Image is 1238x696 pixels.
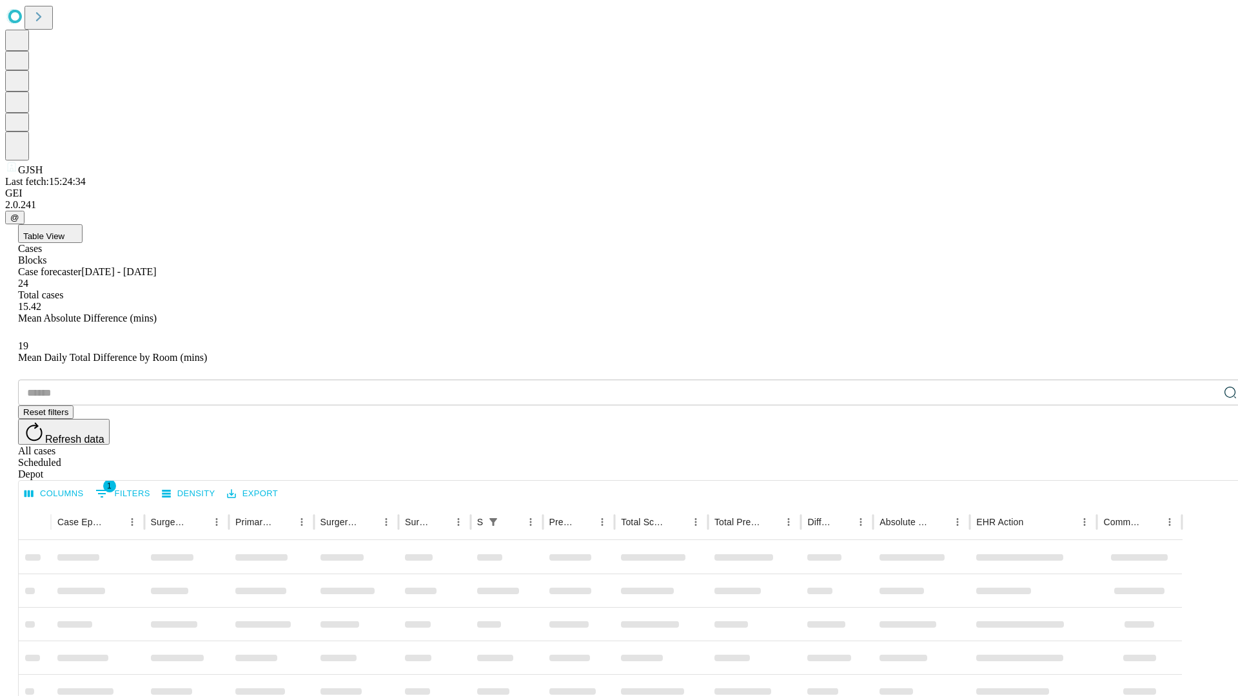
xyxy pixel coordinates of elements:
span: @ [10,213,19,222]
div: GEI [5,188,1233,199]
button: Reset filters [18,405,74,419]
button: Menu [522,513,540,531]
div: 2.0.241 [5,199,1233,211]
span: 15.42 [18,301,41,312]
button: Export [224,484,281,504]
div: Absolute Difference [879,517,929,527]
span: GJSH [18,164,43,175]
div: Difference [807,517,832,527]
button: Menu [377,513,395,531]
button: Sort [431,513,449,531]
button: @ [5,211,25,224]
button: Sort [1143,513,1161,531]
button: Menu [449,513,467,531]
button: Sort [761,513,780,531]
div: 1 active filter [484,513,502,531]
span: Last fetch: 15:24:34 [5,176,86,187]
button: Show filters [484,513,502,531]
button: Sort [359,513,377,531]
button: Menu [780,513,798,531]
div: Scheduled In Room Duration [477,517,483,527]
button: Menu [687,513,705,531]
button: Menu [293,513,311,531]
div: Predicted In Room Duration [549,517,575,527]
button: Menu [1161,513,1179,531]
div: Total Predicted Duration [714,517,761,527]
button: Refresh data [18,419,110,445]
button: Sort [105,513,123,531]
button: Menu [208,513,226,531]
div: Case Epic Id [57,517,104,527]
button: Sort [575,513,593,531]
button: Table View [18,224,83,243]
div: Primary Service [235,517,273,527]
span: Case forecaster [18,266,81,277]
button: Density [159,484,219,504]
span: Mean Absolute Difference (mins) [18,313,157,324]
span: Total cases [18,289,63,300]
span: 24 [18,278,28,289]
div: EHR Action [976,517,1023,527]
span: 1 [103,479,116,492]
span: Table View [23,231,64,241]
button: Menu [948,513,967,531]
button: Menu [593,513,611,531]
span: 19 [18,340,28,351]
div: Total Scheduled Duration [621,517,667,527]
button: Menu [852,513,870,531]
div: Surgeon Name [151,517,188,527]
button: Sort [1025,513,1043,531]
span: Refresh data [45,434,104,445]
span: [DATE] - [DATE] [81,266,156,277]
button: Sort [504,513,522,531]
button: Sort [669,513,687,531]
button: Select columns [21,484,87,504]
div: Surgery Name [320,517,358,527]
button: Sort [834,513,852,531]
button: Menu [123,513,141,531]
span: Mean Daily Total Difference by Room (mins) [18,352,207,363]
button: Sort [190,513,208,531]
div: Comments [1103,517,1141,527]
button: Show filters [92,483,153,504]
button: Sort [930,513,948,531]
button: Sort [275,513,293,531]
div: Surgery Date [405,517,430,527]
span: Reset filters [23,407,68,417]
button: Menu [1076,513,1094,531]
